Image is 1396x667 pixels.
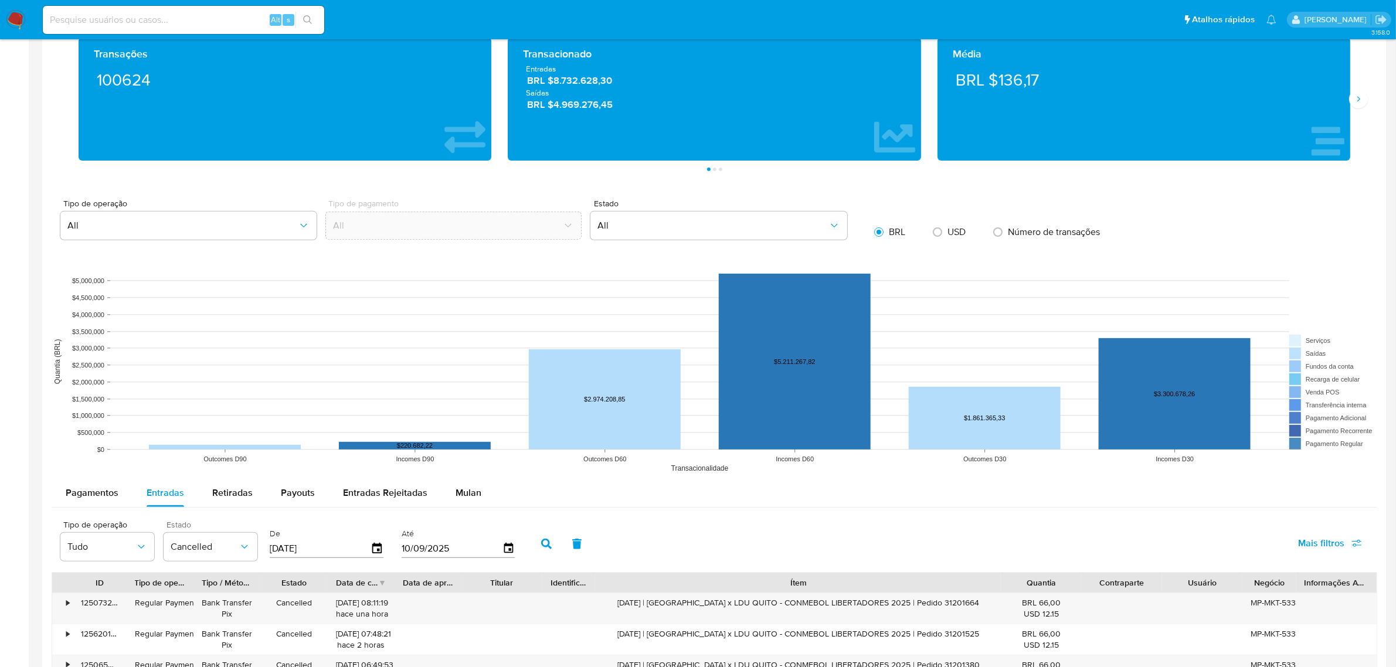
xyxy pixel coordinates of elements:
[1266,15,1276,25] a: Notificações
[43,12,324,28] input: Pesquise usuários ou casos...
[1192,13,1255,26] span: Atalhos rápidos
[1371,28,1390,37] span: 3.158.0
[287,14,290,25] span: s
[1305,14,1371,25] p: jhonata.costa@mercadolivre.com
[1375,13,1387,26] a: Sair
[271,14,280,25] span: Alt
[295,12,320,28] button: search-icon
